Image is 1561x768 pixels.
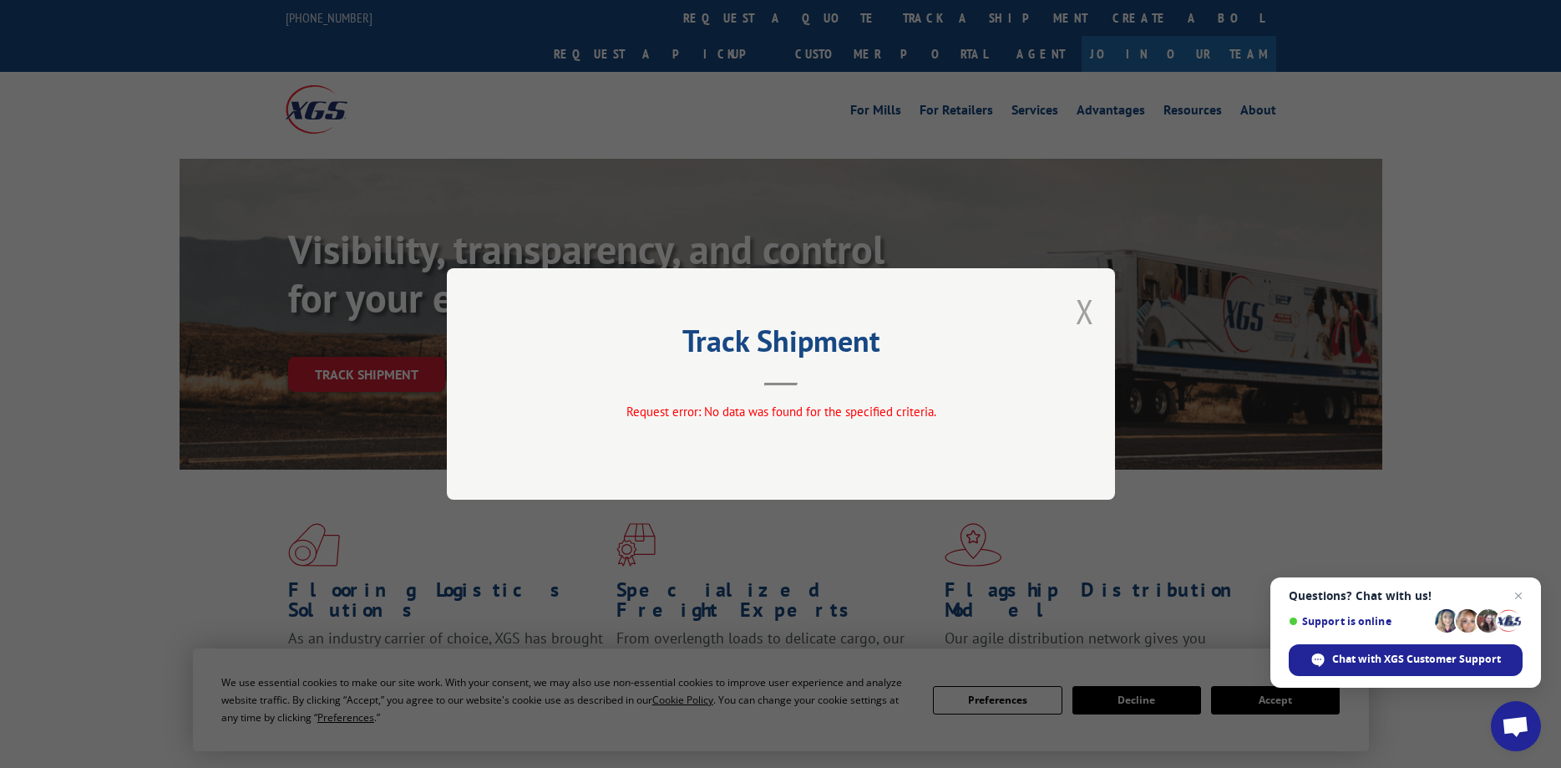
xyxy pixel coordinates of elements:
span: Request error: No data was found for the specified criteria. [626,404,935,420]
span: Chat with XGS Customer Support [1332,652,1501,667]
span: Support is online [1289,615,1429,628]
div: Open chat [1491,701,1541,751]
h2: Track Shipment [530,329,1031,361]
button: Close modal [1076,289,1094,333]
div: Chat with XGS Customer Support [1289,644,1523,676]
span: Questions? Chat with us! [1289,589,1523,603]
span: Close chat [1508,586,1528,606]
